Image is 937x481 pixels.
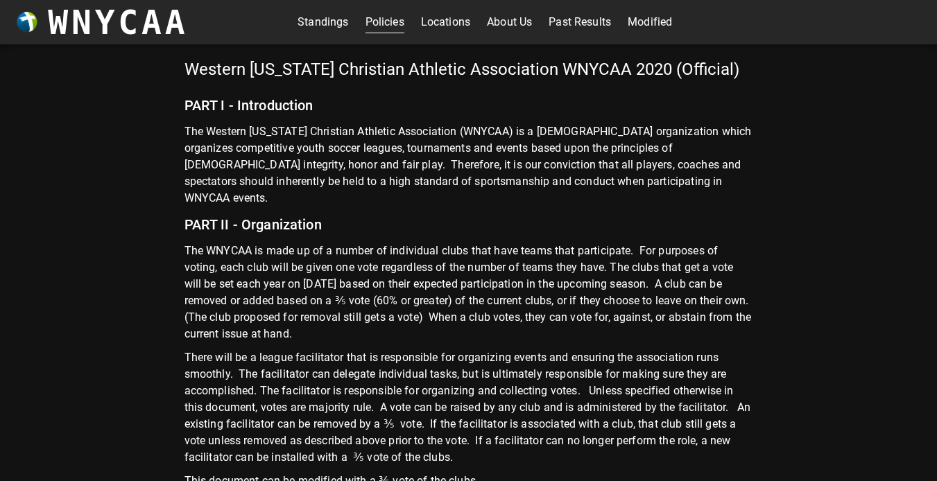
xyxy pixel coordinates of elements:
p: The Western [US_STATE] Christian Athletic Association (WNYCAA) is a [DEMOGRAPHIC_DATA] organizati... [184,123,753,207]
a: Standings [298,11,348,33]
a: Policies [366,11,404,33]
h6: PART II - Organization [184,207,753,243]
a: Past Results [549,11,611,33]
a: Modified [628,11,672,33]
a: Locations [421,11,470,33]
a: About Us [487,11,532,33]
img: wnycaaBall.png [17,12,37,33]
h3: WNYCAA [48,3,188,42]
h6: PART I - Introduction [184,87,753,123]
p: There will be a league facilitator that is responsible for organizing events and ensuring the ass... [184,349,753,473]
p: The WNYCAA is made up of a number of individual clubs that have teams that participate. For purpo... [184,243,753,349]
h5: Western [US_STATE] Christian Athletic Association WNYCAA 2020 (Official) [184,58,753,87]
